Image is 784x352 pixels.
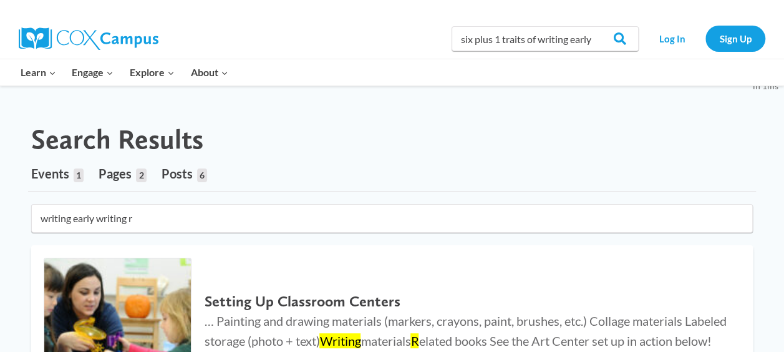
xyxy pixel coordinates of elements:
span: Posts [162,166,193,181]
button: Child menu of Engage [64,59,122,86]
button: Child menu of About [183,59,236,86]
h1: Search Results [31,123,203,156]
span: Pages [99,166,132,181]
h2: Setting Up Classroom Centers [204,293,728,311]
span: Events [31,166,69,181]
nav: Secondary Navigation [645,26,765,51]
a: Sign Up [705,26,765,51]
button: Child menu of Explore [122,59,183,86]
img: Cox Campus [19,27,158,50]
mark: Writing [319,333,361,348]
button: Child menu of Learn [12,59,64,86]
input: Search for... [31,204,753,233]
a: Events1 [31,156,84,191]
span: 2 [136,169,146,182]
a: Log In [645,26,699,51]
nav: Primary Navigation [12,59,236,86]
input: Search Cox Campus [452,26,639,51]
a: Posts6 [162,156,207,191]
span: 1 [74,169,84,182]
mark: R [410,333,419,348]
a: Pages2 [99,156,146,191]
span: 6 [197,169,207,182]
